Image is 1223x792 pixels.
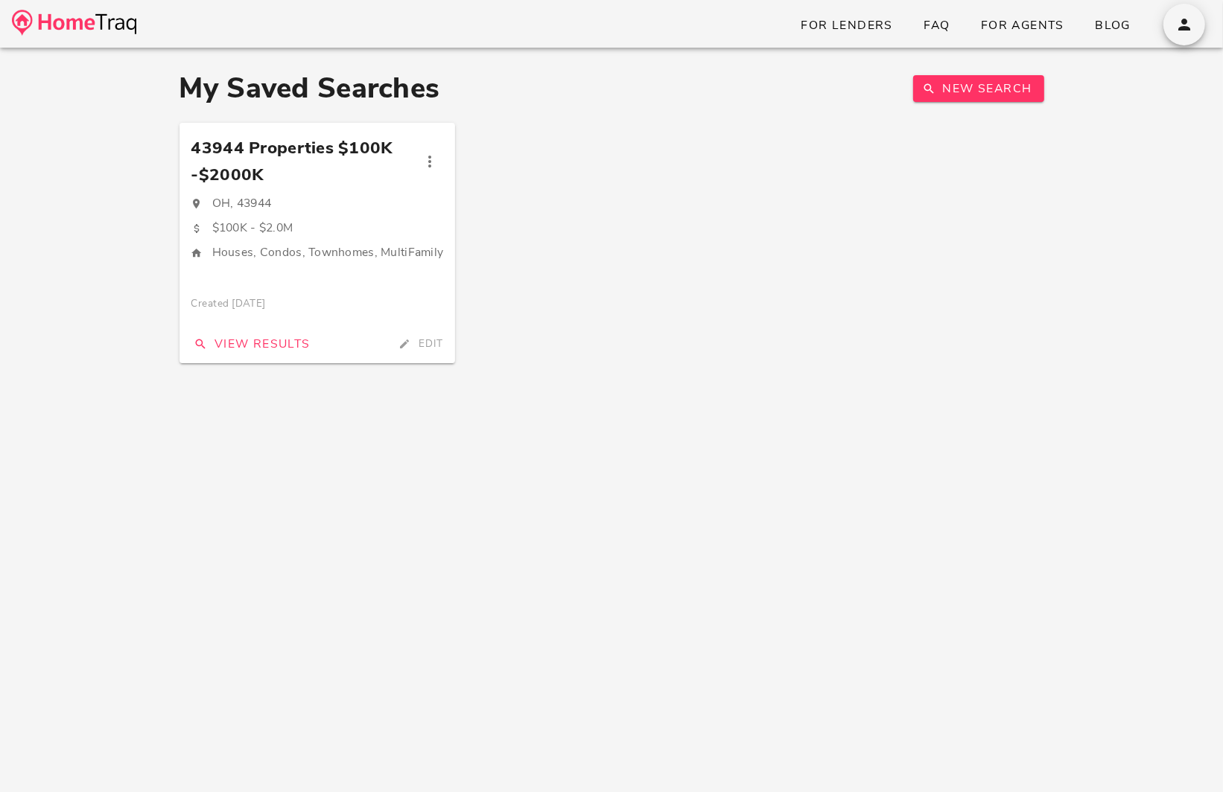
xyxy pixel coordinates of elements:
span: New Search [925,80,1032,97]
span: For Lenders [800,17,893,33]
button: Edit [389,333,449,354]
span: Edit [395,336,443,351]
a: FAQ [911,12,962,39]
span: FAQ [923,17,950,33]
a: Blog [1082,12,1143,39]
span: Created [DATE] [191,296,266,313]
a: For Lenders [788,12,905,39]
span: $100K - $2.0M [212,220,293,236]
iframe: Chat Widget [1149,721,1223,792]
span: For Agents [980,17,1064,33]
button: New Search [913,75,1043,102]
span: OH, 43944 [212,195,272,211]
img: desktop-logo.34a1112.png [12,10,136,36]
h1: My Saved Searches [180,71,440,105]
a: For Agents [968,12,1076,39]
span: View Results [191,336,311,352]
span: Blog [1094,17,1131,33]
button: View Results [185,330,317,357]
span: Houses, Condos, Townhomes, MultiFamily [212,244,444,261]
span: 43944 Properties $100K-$2000K [191,135,417,188]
